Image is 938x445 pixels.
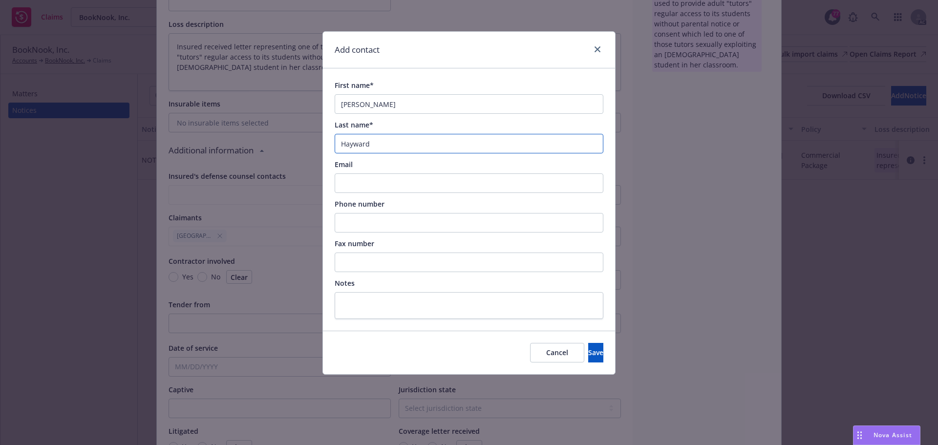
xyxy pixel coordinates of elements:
[335,278,355,288] span: Notes
[592,43,603,55] a: close
[546,348,568,357] span: Cancel
[530,343,584,362] button: Cancel
[335,81,374,90] span: First name*
[335,43,380,56] h1: Add contact
[588,343,603,362] button: Save
[335,120,373,129] span: Last name*
[853,425,920,445] button: Nova Assist
[335,199,384,209] span: Phone number
[335,160,353,169] span: Email
[335,239,374,248] span: Fax number
[853,426,866,445] div: Drag to move
[874,431,912,439] span: Nova Assist
[588,348,603,357] span: Save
